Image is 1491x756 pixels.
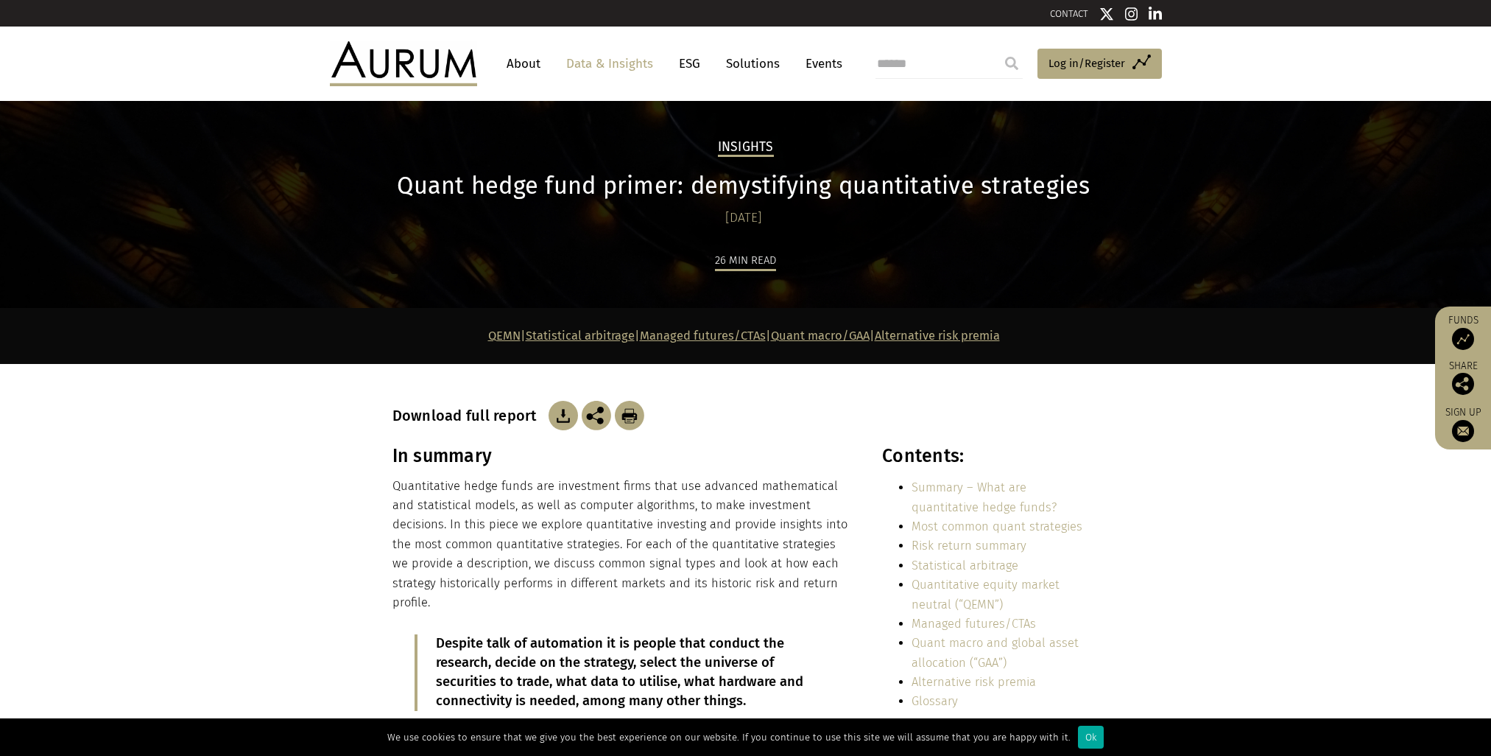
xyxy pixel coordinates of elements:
[1442,406,1484,442] a: Sign up
[1452,328,1474,350] img: Access Funds
[392,172,1096,200] h1: Quant hedge fund primer: demystifying quantitative strategies
[771,329,870,343] a: Quant macro/GAA
[582,401,611,430] img: Share this post
[912,617,1036,631] a: Managed futures/CTAs
[912,675,1036,689] a: Alternative risk premia
[1050,8,1088,19] a: CONTACT
[499,50,548,77] a: About
[330,41,477,85] img: Aurum
[912,480,1057,514] a: Summary – What are quantitative hedge funds?
[1442,361,1484,395] div: Share
[912,694,958,708] a: Glossary
[912,539,1026,553] a: Risk return summary
[559,50,660,77] a: Data & Insights
[715,251,776,271] div: 26 min read
[640,329,766,343] a: Managed futures/CTAs
[392,445,850,467] h3: In summary
[549,401,578,430] img: Download Article
[1125,7,1138,21] img: Instagram icon
[1037,49,1162,80] a: Log in/Register
[882,445,1095,467] h3: Contents:
[1099,7,1114,21] img: Twitter icon
[997,49,1026,78] input: Submit
[672,50,708,77] a: ESG
[1048,55,1125,72] span: Log in/Register
[798,50,842,77] a: Events
[1452,373,1474,395] img: Share this post
[912,559,1018,573] a: Statistical arbitrage
[615,401,644,430] img: Download Article
[392,477,850,613] p: Quantitative hedge funds are investment firms that use advanced mathematical and statistical mode...
[718,139,774,157] h2: Insights
[1442,314,1484,350] a: Funds
[526,329,635,343] a: Statistical arbitrage
[1149,7,1162,21] img: Linkedin icon
[436,634,810,711] p: Despite talk of automation it is people that conduct the research, decide on the strategy, select...
[875,329,1000,343] a: Alternative risk premia
[1452,420,1474,442] img: Sign up to our newsletter
[912,578,1060,611] a: Quantitative equity market neutral (“QEMN”)
[1078,726,1104,749] div: Ok
[392,208,1096,228] div: [DATE]
[912,636,1079,669] a: Quant macro and global asset allocation (“GAA”)
[719,50,787,77] a: Solutions
[488,329,521,343] a: QEMN
[392,407,545,424] h3: Download full report
[488,329,1000,343] strong: | | | |
[912,519,1082,533] a: Most common quant strategies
